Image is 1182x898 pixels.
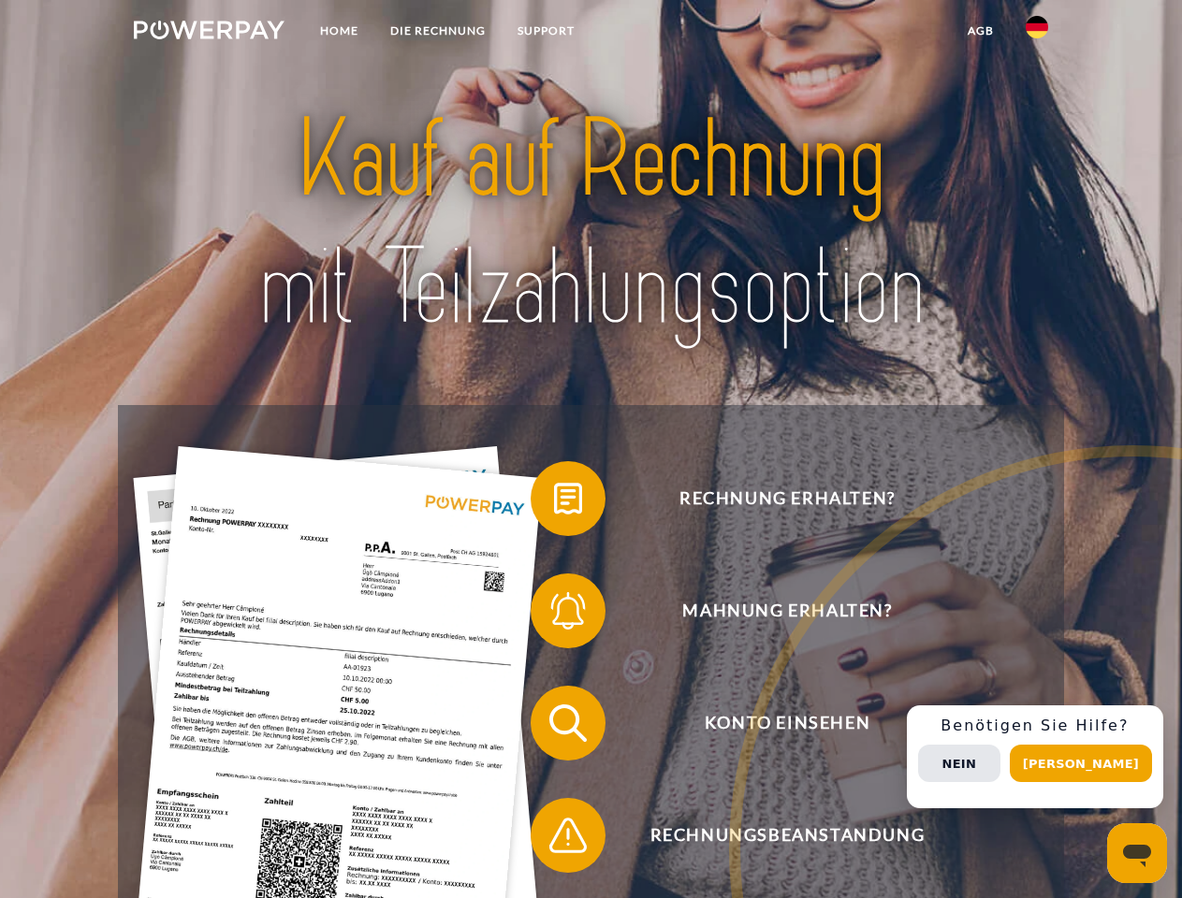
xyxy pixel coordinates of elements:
button: Rechnung erhalten? [531,461,1017,536]
a: agb [952,14,1010,48]
img: logo-powerpay-white.svg [134,21,285,39]
img: qb_bill.svg [545,475,591,522]
button: Konto einsehen [531,686,1017,760]
span: Rechnungsbeanstandung [558,798,1016,873]
a: SUPPORT [502,14,591,48]
img: title-powerpay_de.svg [179,90,1003,358]
a: DIE RECHNUNG [374,14,502,48]
span: Konto einsehen [558,686,1016,760]
img: qb_bell.svg [545,587,591,634]
button: [PERSON_NAME] [1010,745,1152,782]
span: Rechnung erhalten? [558,461,1016,536]
img: de [1026,16,1048,38]
img: qb_warning.svg [545,812,591,859]
button: Nein [918,745,1000,782]
a: Home [304,14,374,48]
iframe: Schaltfläche zum Öffnen des Messaging-Fensters [1107,823,1167,883]
div: Schnellhilfe [907,705,1163,808]
span: Mahnung erhalten? [558,573,1016,648]
h3: Benötigen Sie Hilfe? [918,717,1152,735]
img: qb_search.svg [545,700,591,746]
button: Mahnung erhalten? [531,573,1017,648]
button: Rechnungsbeanstandung [531,798,1017,873]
